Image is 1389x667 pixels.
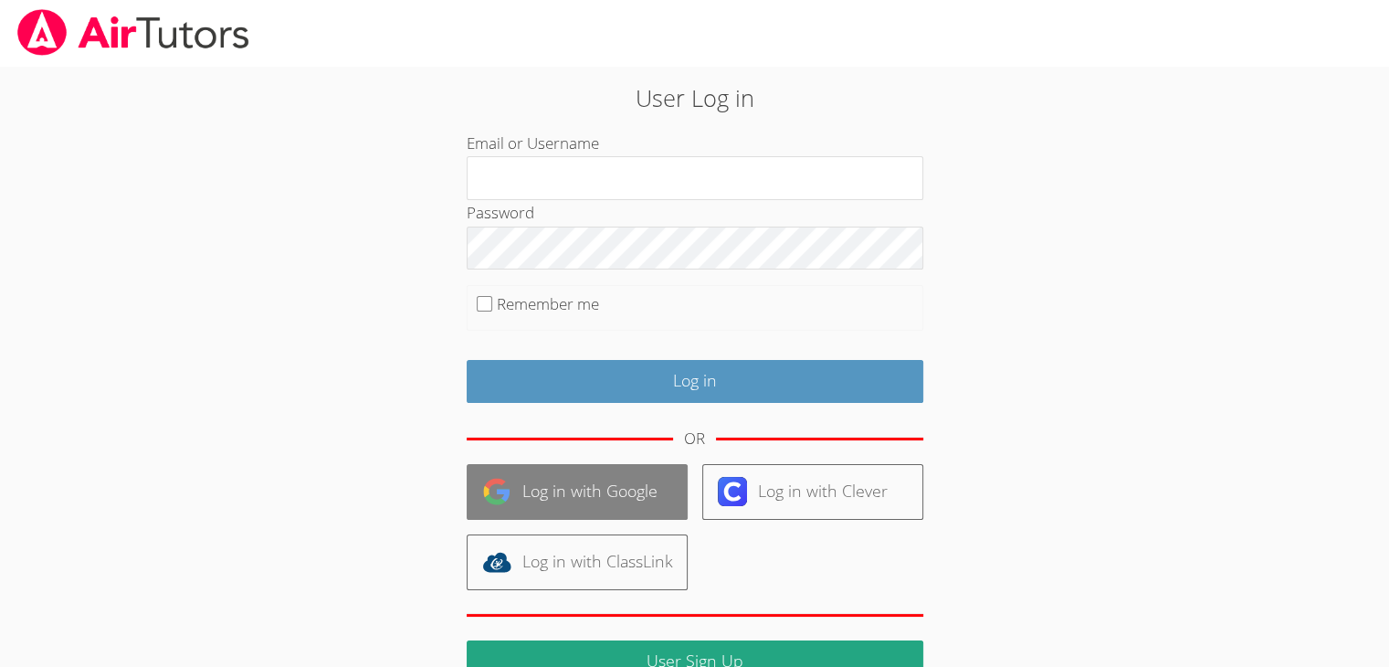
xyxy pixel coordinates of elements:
[467,464,688,520] a: Log in with Google
[320,80,1069,115] h2: User Log in
[467,535,688,590] a: Log in with ClassLink
[702,464,923,520] a: Log in with Clever
[467,132,599,154] label: Email or Username
[482,477,511,506] img: google-logo-50288ca7cdecda66e5e0955fdab243c47b7ad437acaf1139b6f446037453330a.svg
[482,547,511,577] img: classlink-logo-d6bb404cc1216ec64c9a2012d9dc4662098be43eaf13dc465df04b49fa7ab582.svg
[497,293,599,314] label: Remember me
[684,426,705,452] div: OR
[467,360,923,403] input: Log in
[467,202,534,223] label: Password
[718,477,747,506] img: clever-logo-6eab21bc6e7a338710f1a6ff85c0baf02591cd810cc4098c63d3a4b26e2feb20.svg
[16,9,251,56] img: airtutors_banner-c4298cdbf04f3fff15de1276eac7730deb9818008684d7c2e4769d2f7ddbe033.png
